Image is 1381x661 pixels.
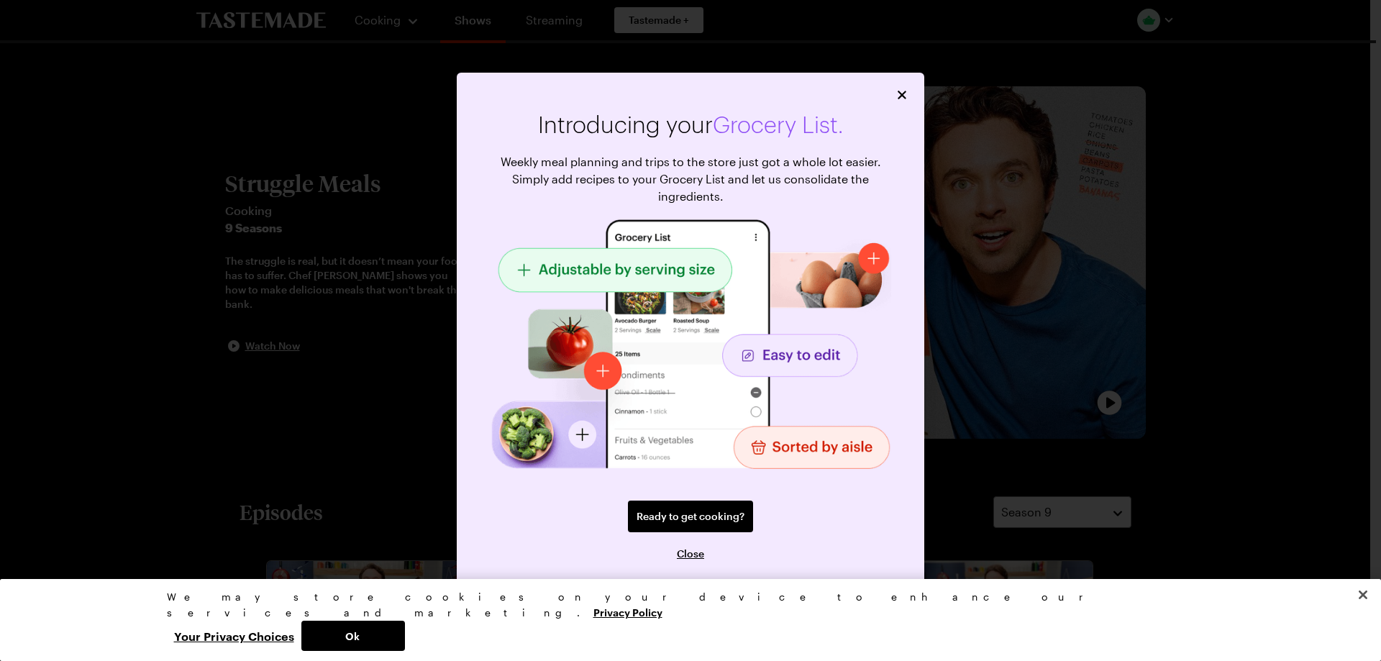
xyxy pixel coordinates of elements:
div: We may store cookies on your device to enhance our services and marketing. [167,589,1203,621]
a: More information about your privacy, opens in a new tab [593,605,662,619]
button: Ok [301,621,405,651]
span: Grocery List. [713,113,843,139]
span: Ready to get cooking? [637,509,744,524]
a: Ready to get cooking? [628,501,753,532]
h2: Introducing your [486,113,895,139]
button: Close [894,87,910,103]
div: Privacy [167,589,1203,651]
button: Close [677,547,704,561]
button: Your Privacy Choices [167,621,301,651]
p: Weekly meal planning and trips to the store just got a whole lot easier. Simply add recipes to yo... [486,153,895,205]
button: Close [1347,579,1379,611]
